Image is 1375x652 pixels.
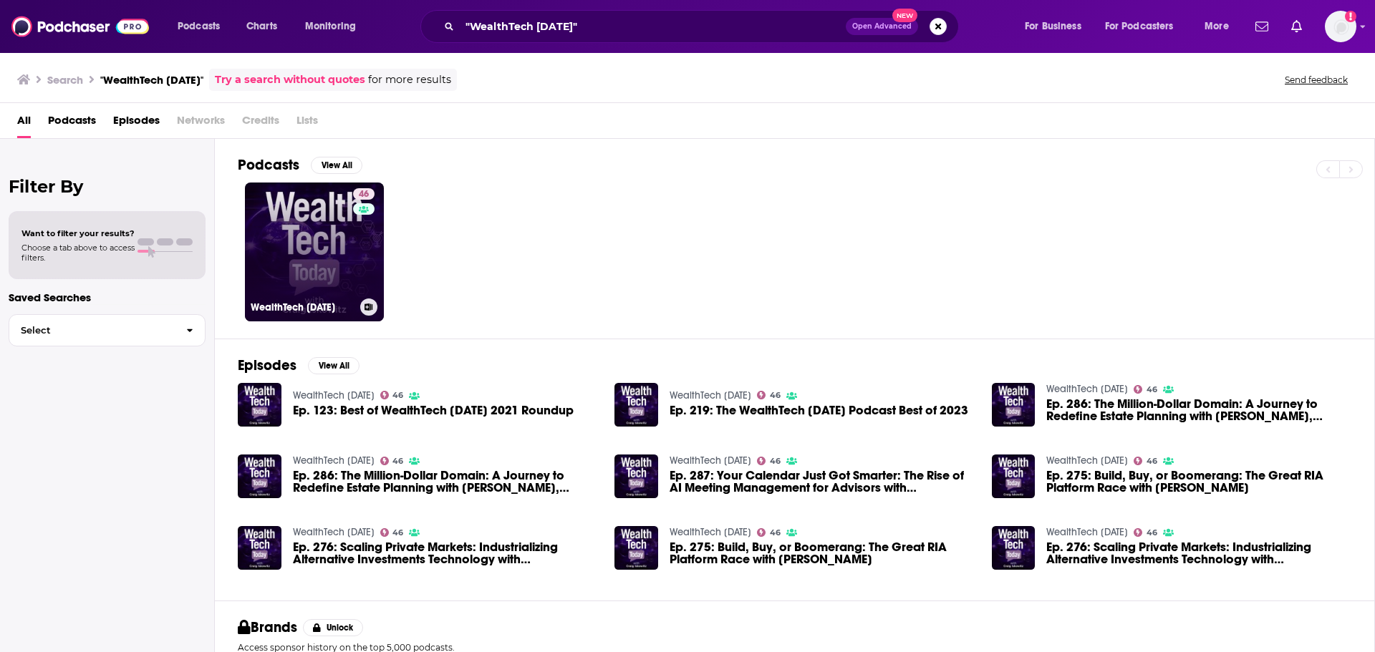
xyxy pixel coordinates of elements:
[1325,11,1356,42] span: Logged in as rgertner
[1096,15,1195,38] button: open menu
[215,72,365,88] a: Try a search without quotes
[242,109,279,138] span: Credits
[238,383,281,427] img: Ep. 123: Best of WealthTech Today 2021 Roundup
[614,526,658,570] img: Ep. 275: Build, Buy, or Boomerang: The Great RIA Platform Race with Lori Hardwick
[238,526,281,570] img: Ep. 276: Scaling Private Markets: Industrializing Alternative Investments Technology with Jeff Ya...
[305,16,356,37] span: Monitoring
[757,528,781,537] a: 46
[251,301,354,313] h3: WealthTech [DATE]
[670,469,975,494] span: Ep. 287: Your Calendar Just Got Smarter: The Rise of AI Meeting Management for Advisors with [PER...
[1046,469,1351,494] a: Ep. 275: Build, Buy, or Boomerang: The Great RIA Platform Race with Lori Hardwick
[1134,457,1157,465] a: 46
[353,188,375,200] a: 46
[380,457,404,465] a: 46
[21,243,135,263] span: Choose a tab above to access filters.
[293,541,598,565] span: Ep. 276: Scaling Private Markets: Industrializing Alternative Investments Technology with [PERSON...
[238,156,362,174] a: PodcastsView All
[670,526,751,538] a: WealthTech Today
[614,383,658,427] img: Ep. 219: The WealthTech Today Podcast Best of 2023
[392,458,403,464] span: 46
[1025,16,1081,37] span: For Business
[293,526,375,538] a: WealthTech Today
[100,73,203,87] h3: "WealthTech [DATE]"
[670,389,751,402] a: WealthTech Today
[1015,15,1099,38] button: open menu
[1105,16,1174,37] span: For Podcasters
[670,541,975,565] span: Ep. 275: Build, Buy, or Boomerang: The Great RIA Platform Race with [PERSON_NAME]
[178,16,220,37] span: Podcasts
[293,404,574,417] span: Ep. 123: Best of WealthTech [DATE] 2021 Roundup
[1046,398,1351,422] span: Ep. 286: The Million-Dollar Domain: A Journey to Redefine Estate Planning with [PERSON_NAME], [DO...
[11,13,149,40] img: Podchaser - Follow, Share and Rate Podcasts
[992,454,1036,498] img: Ep. 275: Build, Buy, or Boomerang: The Great RIA Platform Race with Lori Hardwick
[1046,469,1351,494] span: Ep. 275: Build, Buy, or Boomerang: The Great RIA Platform Race with [PERSON_NAME]
[992,383,1036,427] img: Ep. 286: The Million-Dollar Domain: A Journey to Redefine Estate Planning with Rafael Loureiro, W...
[614,454,658,498] img: Ep. 287: Your Calendar Just Got Smarter: The Rise of AI Meeting Management for Advisors with Arnu...
[992,526,1036,570] img: Ep. 276: Scaling Private Markets: Industrializing Alternative Investments Technology with Jeff Ya...
[392,530,403,536] span: 46
[47,73,83,87] h3: Search
[770,392,781,399] span: 46
[177,109,225,138] span: Networks
[1285,14,1308,39] a: Show notifications dropdown
[238,356,360,374] a: EpisodesView All
[380,528,404,537] a: 46
[238,454,281,498] img: Ep. 286: The Million-Dollar Domain: A Journey to Redefine Estate Planning with Rafael Louriero, W...
[246,16,277,37] span: Charts
[460,15,846,38] input: Search podcasts, credits, & more...
[9,176,206,197] h2: Filter By
[293,469,598,494] a: Ep. 286: The Million-Dollar Domain: A Journey to Redefine Estate Planning with Rafael Louriero, W...
[1147,386,1157,393] span: 46
[303,619,364,636] button: Unlock
[757,457,781,465] a: 46
[1046,541,1351,565] a: Ep. 276: Scaling Private Markets: Industrializing Alternative Investments Technology with Jeff Ya...
[1250,14,1274,39] a: Show notifications dropdown
[1147,530,1157,536] span: 46
[1325,11,1356,42] img: User Profile
[770,530,781,536] span: 46
[1205,16,1229,37] span: More
[846,18,918,35] button: Open AdvancedNew
[670,469,975,494] a: Ep. 287: Your Calendar Just Got Smarter: The Rise of AI Meeting Management for Advisors with Arnu...
[1147,458,1157,464] span: 46
[359,188,369,202] span: 46
[380,391,404,399] a: 46
[670,404,968,417] span: Ep. 219: The WealthTech [DATE] Podcast Best of 2023
[670,541,975,565] a: Ep. 275: Build, Buy, or Boomerang: The Great RIA Platform Race with Lori Hardwick
[113,109,160,138] a: Episodes
[392,392,403,399] span: 46
[293,541,598,565] a: Ep. 276: Scaling Private Markets: Industrializing Alternative Investments Technology with Jeff Ya...
[9,291,206,304] p: Saved Searches
[1345,11,1356,22] svg: Add a profile image
[168,15,238,38] button: open menu
[368,72,451,88] span: for more results
[770,458,781,464] span: 46
[670,454,751,467] a: WealthTech Today
[1046,541,1351,565] span: Ep. 276: Scaling Private Markets: Industrializing Alternative Investments Technology with [PERSON...
[293,389,375,402] a: WealthTech Today
[670,404,968,417] a: Ep. 219: The WealthTech Today Podcast Best of 2023
[245,183,384,321] a: 46WealthTech [DATE]
[1046,398,1351,422] a: Ep. 286: The Million-Dollar Domain: A Journey to Redefine Estate Planning with Rafael Loureiro, W...
[311,157,362,174] button: View All
[296,109,318,138] span: Lists
[434,10,973,43] div: Search podcasts, credits, & more...
[48,109,96,138] a: Podcasts
[293,469,598,494] span: Ep. 286: The Million-Dollar Domain: A Journey to Redefine Estate Planning with [PERSON_NAME], [DO...
[238,618,297,636] h2: Brands
[17,109,31,138] a: All
[757,391,781,399] a: 46
[293,454,375,467] a: WealthTech Today
[1046,454,1128,467] a: WealthTech Today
